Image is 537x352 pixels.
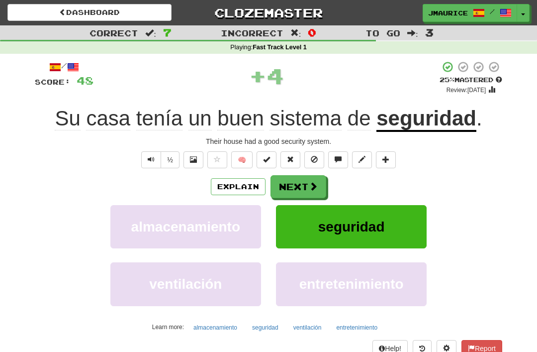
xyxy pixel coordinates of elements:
button: almacenamiento [110,205,261,248]
button: entretenimiento [331,320,383,335]
span: 0 [308,26,316,38]
button: Next [270,175,326,198]
small: Review: [DATE] [447,87,486,94]
button: Play sentence audio (ctl+space) [141,151,161,168]
span: ventilación [149,276,222,292]
span: : [290,29,301,37]
u: seguridad [376,107,476,132]
span: Score: [35,78,71,86]
span: + [249,61,267,91]
button: ventilación [110,262,261,306]
small: Learn more: [152,324,184,331]
span: : [145,29,156,37]
span: un [188,107,212,130]
span: sistema [269,107,342,130]
div: Mastered [440,76,502,85]
span: Correct [89,28,138,38]
span: tenía [136,107,182,130]
button: Set this sentence to 100% Mastered (alt+m) [257,151,276,168]
span: de [348,107,371,130]
span: Su [55,107,80,130]
span: jmaurice [428,8,468,17]
button: entretenimiento [276,262,427,306]
button: almacenamiento [188,320,243,335]
button: seguridad [247,320,284,335]
button: 🧠 [231,151,253,168]
span: To go [365,28,400,38]
span: . [476,107,482,130]
span: : [407,29,418,37]
button: Explain [211,178,266,195]
button: Discuss sentence (alt+u) [328,151,348,168]
span: 3 [425,26,434,38]
button: ½ [161,151,179,168]
span: / [490,8,495,15]
span: buen [217,107,264,130]
span: seguridad [318,219,385,235]
span: entretenimiento [299,276,404,292]
span: 7 [163,26,172,38]
span: almacenamiento [131,219,240,235]
div: Text-to-speech controls [139,151,179,168]
span: Incorrect [221,28,283,38]
button: Edit sentence (alt+d) [352,151,372,168]
button: Ignore sentence (alt+i) [304,151,324,168]
span: 4 [267,63,284,88]
button: ventilación [288,320,327,335]
a: Clozemaster [186,4,351,21]
button: Favorite sentence (alt+f) [207,151,227,168]
button: Reset to 0% Mastered (alt+r) [280,151,300,168]
button: seguridad [276,205,427,248]
button: Add to collection (alt+a) [376,151,396,168]
button: Show image (alt+x) [183,151,203,168]
div: / [35,61,93,73]
span: 48 [77,74,93,87]
span: 25 % [440,76,454,84]
span: casa [86,107,130,130]
div: Their house had a good security system. [35,136,502,146]
a: jmaurice / [423,4,517,22]
strong: Fast Track Level 1 [253,44,307,51]
a: Dashboard [7,4,172,21]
